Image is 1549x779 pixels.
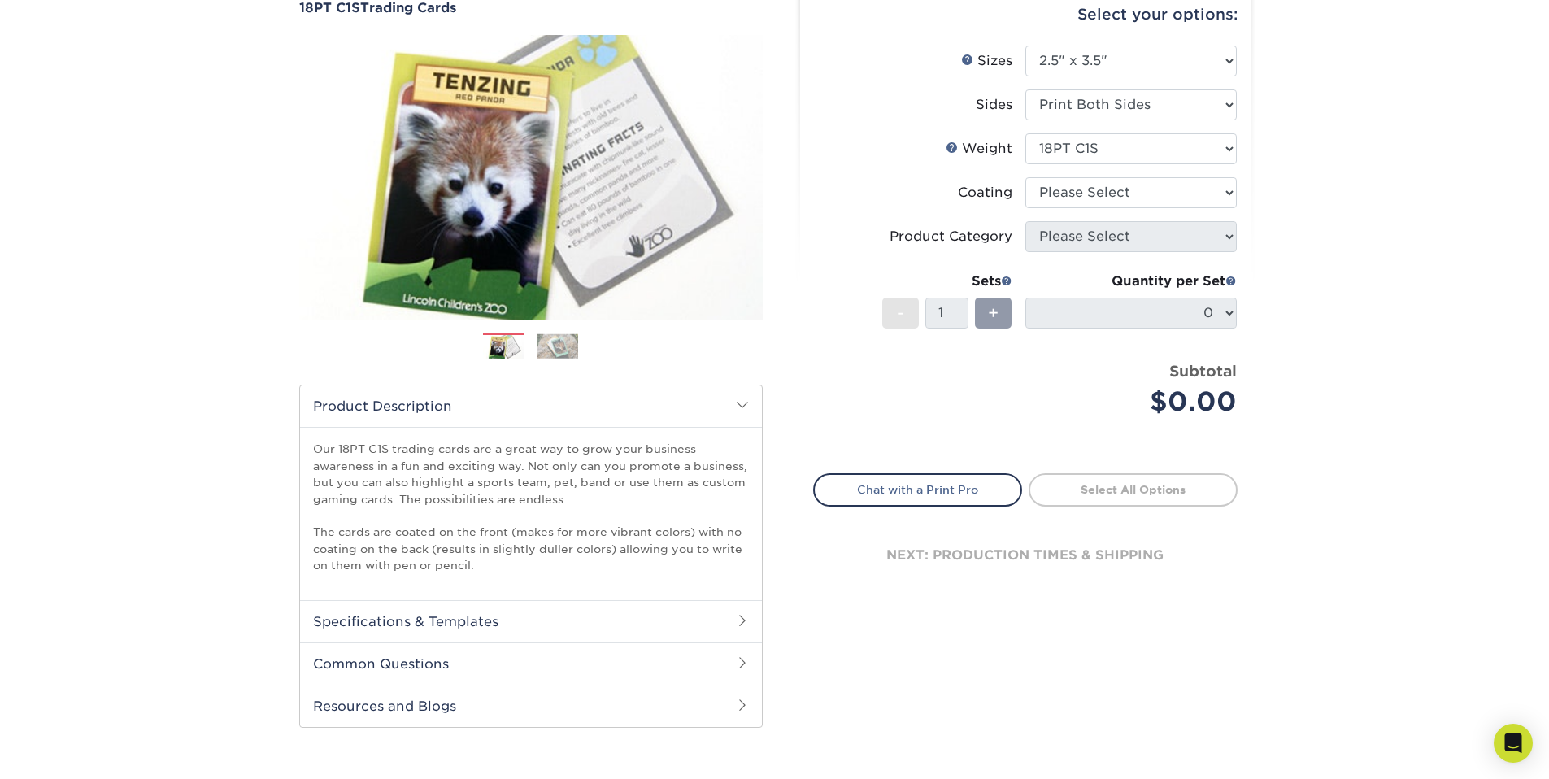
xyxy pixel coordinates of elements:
div: Sizes [961,51,1012,71]
a: Chat with a Print Pro [813,473,1022,506]
span: - [897,301,904,325]
div: Coating [958,183,1012,202]
p: Our 18PT C1S trading cards are a great way to grow your business awareness in a fun and exciting ... [313,441,749,573]
div: Open Intercom Messenger [1494,724,1533,763]
img: Trading Cards 02 [537,333,578,359]
strong: Subtotal [1169,362,1237,380]
h2: Resources and Blogs [300,685,762,727]
div: Sides [976,95,1012,115]
h2: Common Questions [300,642,762,685]
img: 18PT C1S 01 [299,17,763,337]
h2: Product Description [300,385,762,427]
a: Select All Options [1029,473,1238,506]
div: $0.00 [1038,382,1237,421]
div: Sets [882,272,1012,291]
img: Trading Cards 01 [483,333,524,362]
span: + [988,301,999,325]
div: Product Category [890,227,1012,246]
h2: Specifications & Templates [300,600,762,642]
div: Quantity per Set [1025,272,1237,291]
div: next: production times & shipping [813,507,1238,604]
div: Weight [946,139,1012,159]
